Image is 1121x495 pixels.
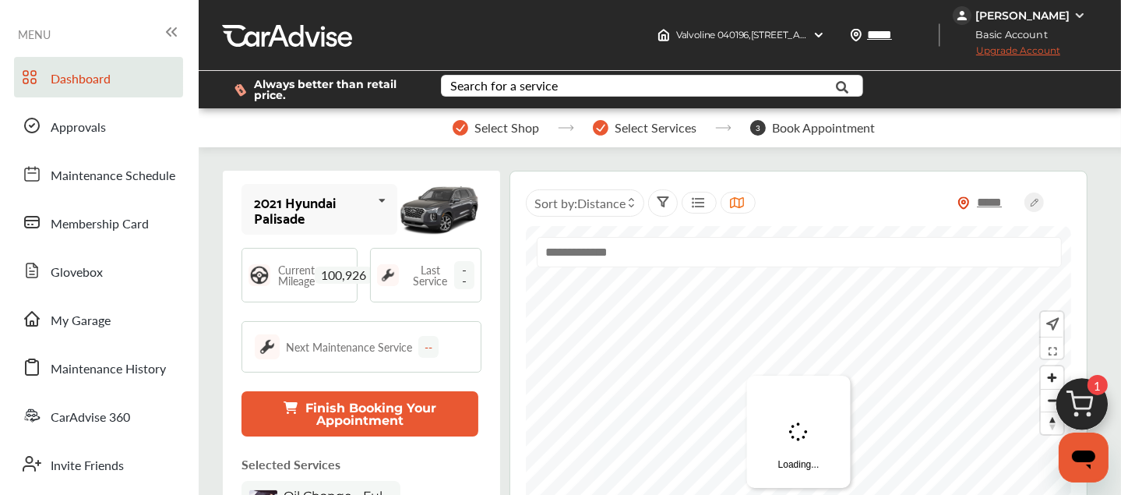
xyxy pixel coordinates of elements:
[534,194,626,212] span: Sort by :
[453,120,468,136] img: stepper-checkmark.b5569197.svg
[315,267,372,284] span: 100,926
[286,339,412,355] div: Next Maintenance Service
[1041,412,1063,434] button: Reset bearing to north
[657,29,670,41] img: header-home-logo.8d720a4f.svg
[255,334,280,359] img: maintenance_logo
[18,28,51,41] span: MENU
[14,154,183,194] a: Maintenance Schedule
[747,376,851,488] div: Loading...
[234,83,246,97] img: dollor_label_vector.a70140d1.svg
[254,79,416,101] span: Always better than retail price.
[14,444,183,484] a: Invite Friends
[957,196,970,210] img: location_vector_orange.38f05af8.svg
[1041,390,1063,412] span: Zoom out
[558,125,574,131] img: stepper-arrow.e24c07c6.svg
[953,6,971,25] img: jVpblrzwTbfkPYzPPzSLxeg0AAAAASUVORK5CYII=
[715,125,731,131] img: stepper-arrow.e24c07c6.svg
[1073,9,1086,22] img: WGsFRI8htEPBVLJbROoPRyZpYNWhNONpIPPETTm6eUC0GeLEiAAAAAElFTkSuQmCC
[51,118,106,138] span: Approvals
[1041,389,1063,412] button: Zoom out
[51,359,166,380] span: Maintenance History
[14,57,183,97] a: Dashboard
[750,120,766,136] span: 3
[14,299,183,339] a: My Garage
[51,311,111,331] span: My Garage
[975,9,1070,23] div: [PERSON_NAME]
[474,121,539,135] span: Select Shop
[418,336,439,358] div: --
[254,194,372,225] div: 2021 Hyundai Palisade
[954,27,1059,43] span: Basic Account
[850,29,862,41] img: location_vector.a44bc228.svg
[1043,316,1059,333] img: recenter.ce011a49.svg
[14,105,183,146] a: Approvals
[14,202,183,242] a: Membership Card
[51,166,175,186] span: Maintenance Schedule
[1088,375,1108,395] span: 1
[377,264,399,286] img: maintenance_logo
[51,263,103,283] span: Glovebox
[813,29,825,41] img: header-down-arrow.9dd2ce7d.svg
[51,408,130,428] span: CarAdvise 360
[939,23,940,47] img: header-divider.bc55588e.svg
[51,456,124,476] span: Invite Friends
[953,44,1060,64] span: Upgrade Account
[51,69,111,90] span: Dashboard
[1041,412,1063,434] span: Reset bearing to north
[1041,366,1063,389] button: Zoom in
[14,395,183,436] a: CarAdvise 360
[407,264,454,286] span: Last Service
[454,261,474,289] span: --
[1059,433,1109,483] iframe: Button to launch messaging window
[577,194,626,212] span: Distance
[241,391,478,437] button: Finish Booking Your Appointment
[14,347,183,387] a: Maintenance History
[51,214,149,235] span: Membership Card
[450,80,558,92] div: Search for a service
[249,264,270,286] img: steering_logo
[676,29,987,41] span: Valvoline 040196 , [STREET_ADDRESS] [GEOGRAPHIC_DATA] , TN 37923
[278,264,315,286] span: Current Mileage
[615,121,696,135] span: Select Services
[241,455,340,473] p: Selected Services
[772,121,875,135] span: Book Appointment
[593,120,608,136] img: stepper-checkmark.b5569197.svg
[397,178,481,241] img: mobile_13735_st0640_046.jpg
[1045,371,1119,446] img: cart_icon.3d0951e8.svg
[14,250,183,291] a: Glovebox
